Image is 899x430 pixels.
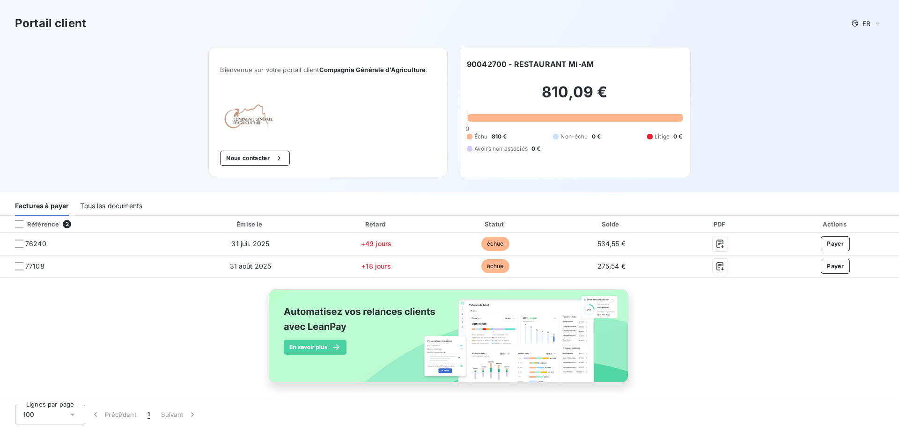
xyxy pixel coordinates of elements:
[220,151,289,166] button: Nous contacter
[260,284,639,399] img: banner
[821,259,850,274] button: Payer
[80,196,142,216] div: Tous les documents
[821,236,850,251] button: Payer
[481,259,509,273] span: échue
[474,145,528,153] span: Avoirs non associés
[655,132,670,141] span: Litige
[481,237,509,251] span: échue
[147,410,150,419] span: 1
[592,132,601,141] span: 0 €
[467,83,683,111] h2: 810,09 €
[220,96,280,136] img: Company logo
[531,145,540,153] span: 0 €
[15,15,86,32] h3: Portail client
[671,219,770,229] div: PDF
[231,240,269,248] span: 31 juil. 2025
[467,58,594,70] h6: 90042700 - RESTAURANT MI-AM
[187,219,314,229] div: Émise le
[319,66,426,73] span: Compagnie Générale d'Agriculture
[597,262,626,270] span: 275,54 €
[220,66,436,73] span: Bienvenue sur votre portail client .
[318,219,435,229] div: Retard
[597,240,626,248] span: 534,55 €
[7,220,59,228] div: Référence
[15,196,69,216] div: Factures à payer
[774,219,897,229] div: Actions
[556,219,667,229] div: Solde
[673,132,682,141] span: 0 €
[85,405,142,424] button: Précédent
[155,405,203,424] button: Suivant
[492,132,507,141] span: 810 €
[142,405,155,424] button: 1
[862,20,870,27] span: FR
[438,219,552,229] div: Statut
[230,262,272,270] span: 31 août 2025
[25,262,44,271] span: 77108
[361,262,391,270] span: +18 jours
[465,125,469,132] span: 0
[63,220,71,228] span: 2
[25,239,46,248] span: 76240
[361,240,391,248] span: +49 jours
[23,410,34,419] span: 100
[474,132,488,141] span: Échu
[560,132,588,141] span: Non-échu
